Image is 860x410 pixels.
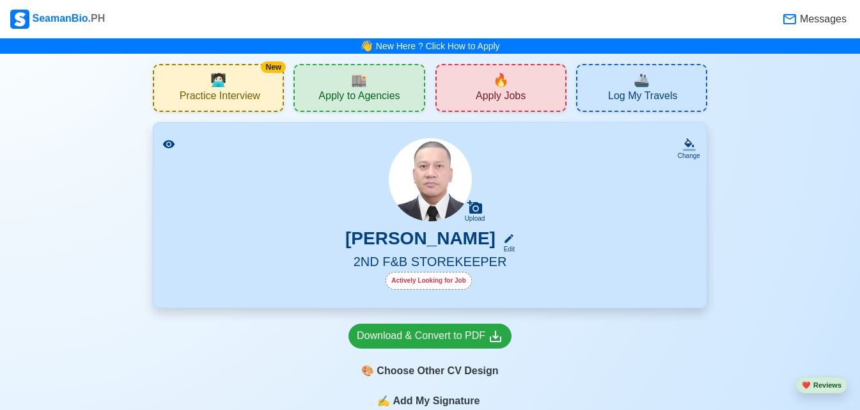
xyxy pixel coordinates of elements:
[345,228,496,254] h3: [PERSON_NAME]
[348,359,512,383] div: Choose Other CV Design
[390,393,482,409] span: Add My Signature
[376,41,500,51] a: New Here ? Click How to Apply
[357,36,376,56] span: bell
[796,377,847,394] button: heartReviews
[88,13,106,24] span: .PH
[180,90,260,106] span: Practice Interview
[678,151,700,161] div: Change
[377,393,390,409] span: sign
[357,328,503,344] div: Download & Convert to PDF
[608,90,677,106] span: Log My Travels
[318,90,400,106] span: Apply to Agencies
[348,324,512,349] a: Download & Convert to PDF
[476,90,526,106] span: Apply Jobs
[797,12,847,27] span: Messages
[351,70,367,90] span: agencies
[10,10,105,29] div: SeamanBio
[634,70,650,90] span: travel
[169,254,691,272] h5: 2ND F&B STOREKEEPER
[361,363,374,379] span: paint
[465,215,485,223] div: Upload
[10,10,29,29] img: Logo
[493,70,509,90] span: new
[210,70,226,90] span: interview
[386,272,472,290] div: Actively Looking for Job
[802,381,811,389] span: heart
[498,244,515,254] div: Edit
[261,61,286,73] div: New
